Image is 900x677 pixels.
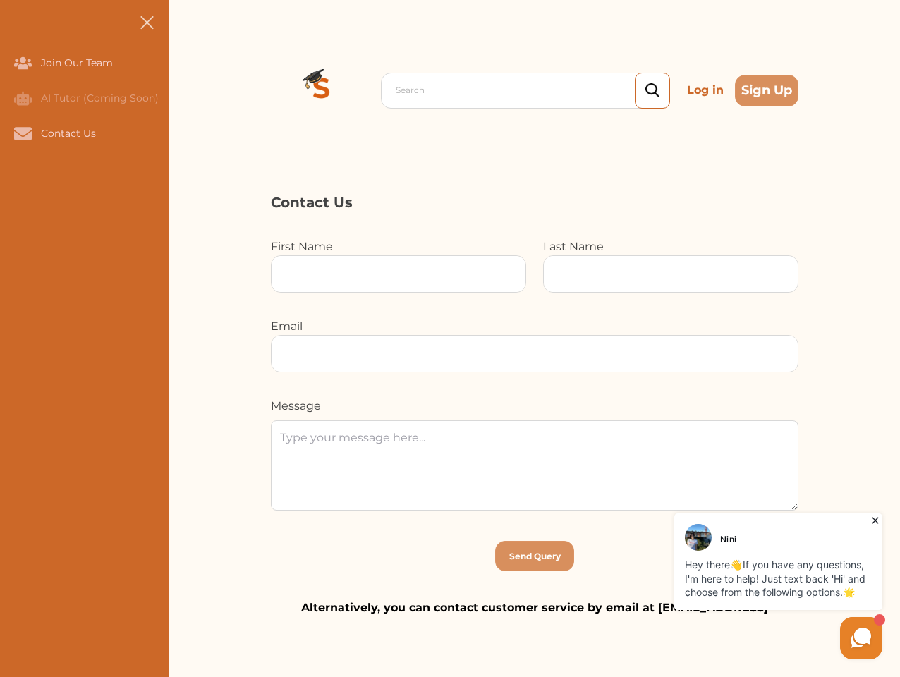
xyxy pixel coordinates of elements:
[495,541,574,571] button: [object Object]
[271,599,798,616] p: Alternatively, you can contact customer service by email at [EMAIL_ADDRESS]
[543,240,604,253] label: Last Name
[735,75,798,106] button: Sign Up
[271,399,321,413] label: Message
[271,319,303,333] label: Email
[645,83,659,98] img: search_icon
[271,192,798,213] p: Contact Us
[271,39,372,141] img: Logo
[681,76,729,104] p: Log in
[271,240,333,253] label: First Name
[509,550,561,563] p: Send Query
[561,510,886,663] iframe: HelpCrunch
